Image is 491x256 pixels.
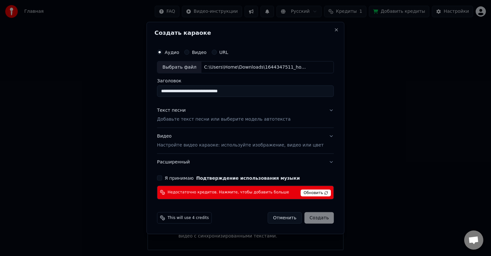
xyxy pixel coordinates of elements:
div: Видео [157,133,323,148]
span: This will use 4 credits [168,215,209,220]
div: Текст песни [157,107,186,114]
span: Недостаточно кредитов. Нажмите, чтобы добавить больше [168,190,289,195]
button: Я принимаю [196,176,300,180]
label: Аудио [165,50,179,55]
button: Отменить [268,212,302,223]
h2: Создать караоке [154,30,336,36]
label: Я принимаю [165,176,300,180]
div: Выбрать файл [157,62,201,73]
label: Видео [192,50,207,55]
button: Текст песниДобавьте текст песни или выберите модель автотекста [157,102,334,128]
div: C:\Users\Home\Downloads\1644347511_hovo-sirelis_([DOMAIN_NAME]).mp3 [201,64,310,71]
p: Настройте видео караоке: используйте изображение, видео или цвет [157,142,323,148]
button: Расширенный [157,154,334,170]
span: Обновить [301,189,331,196]
label: Заголовок [157,79,334,83]
label: URL [219,50,228,55]
p: Добавьте текст песни или выберите модель автотекста [157,116,291,123]
button: ВидеоНастройте видео караоке: используйте изображение, видео или цвет [157,128,334,154]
